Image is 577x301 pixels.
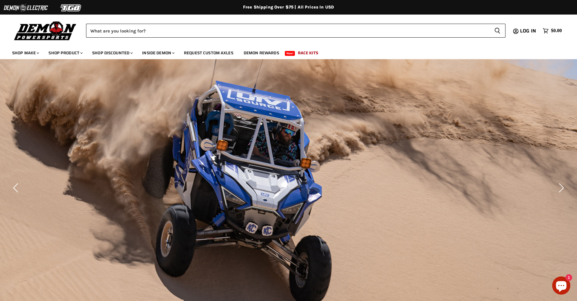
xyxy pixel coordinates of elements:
ul: Main menu [8,44,560,59]
form: Product [86,24,505,38]
img: Demon Powersports [12,20,78,41]
a: Shop Make [8,47,43,59]
div: Free Shipping Over $75 | All Prices In USD [46,5,531,10]
input: Search [86,24,489,38]
a: Shop Discounted [88,47,136,59]
a: Log in [517,28,540,34]
button: Next [554,182,566,194]
a: Inside Demon [138,47,178,59]
a: $0.00 [540,26,565,35]
img: TGB Logo 2 [48,2,94,14]
a: Request Custom Axles [179,47,238,59]
inbox-online-store-chat: Shopify online store chat [550,276,572,296]
span: New! [285,51,295,56]
button: Previous [11,182,23,194]
span: $0.00 [551,28,562,34]
a: Shop Product [44,47,86,59]
img: Demon Electric Logo 2 [3,2,48,14]
button: Search [489,24,505,38]
span: Log in [520,27,536,35]
a: Race Kits [293,47,323,59]
a: Demon Rewards [239,47,284,59]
